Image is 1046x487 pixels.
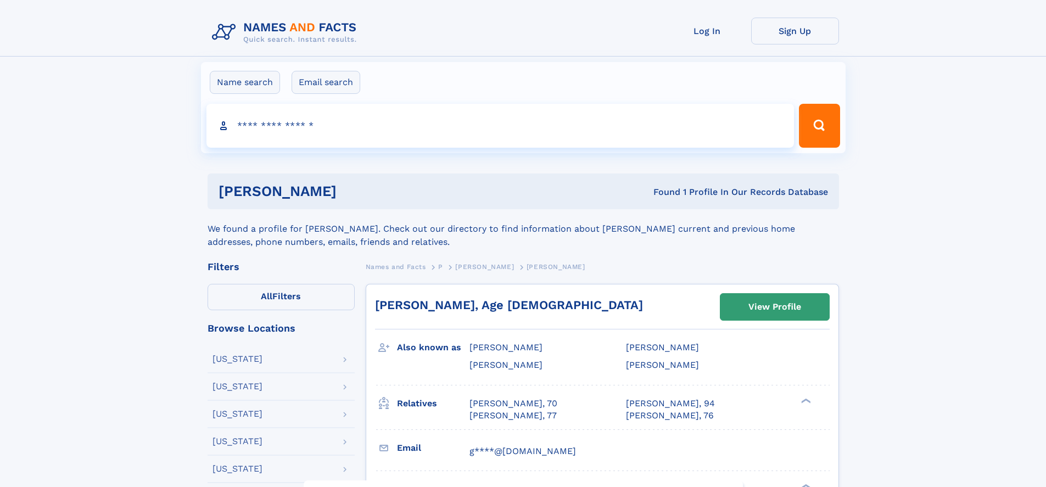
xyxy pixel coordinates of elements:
[748,294,801,320] div: View Profile
[366,260,426,273] a: Names and Facts
[212,437,262,446] div: [US_STATE]
[469,398,557,410] a: [PERSON_NAME], 70
[720,294,829,320] a: View Profile
[206,104,795,148] input: search input
[397,394,469,413] h3: Relatives
[626,360,699,370] span: [PERSON_NAME]
[626,342,699,352] span: [PERSON_NAME]
[455,260,514,273] a: [PERSON_NAME]
[212,410,262,418] div: [US_STATE]
[397,439,469,457] h3: Email
[208,323,355,333] div: Browse Locations
[527,263,585,271] span: [PERSON_NAME]
[292,71,360,94] label: Email search
[208,284,355,310] label: Filters
[469,410,557,422] a: [PERSON_NAME], 77
[495,186,828,198] div: Found 1 Profile In Our Records Database
[469,342,542,352] span: [PERSON_NAME]
[219,184,495,198] h1: [PERSON_NAME]
[208,262,355,272] div: Filters
[438,263,443,271] span: P
[208,209,839,249] div: We found a profile for [PERSON_NAME]. Check out our directory to find information about [PERSON_N...
[261,291,272,301] span: All
[798,397,812,404] div: ❯
[212,464,262,473] div: [US_STATE]
[212,382,262,391] div: [US_STATE]
[626,410,714,422] a: [PERSON_NAME], 76
[626,398,715,410] a: [PERSON_NAME], 94
[375,298,643,312] a: [PERSON_NAME], Age [DEMOGRAPHIC_DATA]
[799,104,840,148] button: Search Button
[751,18,839,44] a: Sign Up
[397,338,469,357] h3: Also known as
[208,18,366,47] img: Logo Names and Facts
[438,260,443,273] a: P
[455,263,514,271] span: [PERSON_NAME]
[663,18,751,44] a: Log In
[210,71,280,94] label: Name search
[469,360,542,370] span: [PERSON_NAME]
[212,355,262,363] div: [US_STATE]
